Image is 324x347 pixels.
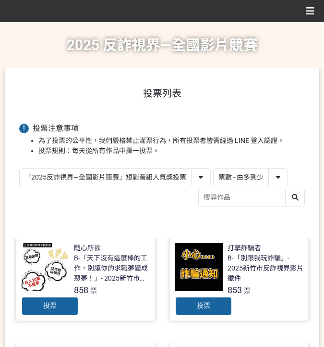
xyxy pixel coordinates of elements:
[228,285,242,295] span: 853
[244,287,251,295] span: 票
[90,287,97,295] span: 票
[43,302,57,309] span: 投票
[38,136,305,146] li: 為了投票的公平性，我們嚴格禁止灌票行為，所有投票者皆需經過 LINE 登入認證。
[228,253,303,283] div: B-「別跟我玩詐騙」- 2025新竹市反詐視界影片徵件
[74,253,150,283] div: B-「天下沒有這麼棒的工作，別讓你的求職夢變成惡夢！」- 2025新竹市反詐視界影片徵件
[19,88,305,99] h1: 投票列表
[16,238,155,321] a: 隨心所欲B-「天下沒有這麼棒的工作，別讓你的求職夢變成惡夢！」- 2025新竹市反詐視界影片徵件858票投票
[228,243,261,253] div: 打擊詐騙者
[197,302,210,309] span: 投票
[74,285,88,295] span: 858
[38,146,305,156] li: 投票規則：每天從所有作品中擇一投票。
[33,124,79,133] span: 投票注意事項
[199,189,304,206] input: 搜尋作品
[169,238,309,321] a: 打擊詐騙者B-「別跟我玩詐騙」- 2025新竹市反詐視界影片徵件853票投票
[67,22,258,68] h1: 2025 反詐視界—全國影片競賽
[74,243,101,253] div: 隨心所欲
